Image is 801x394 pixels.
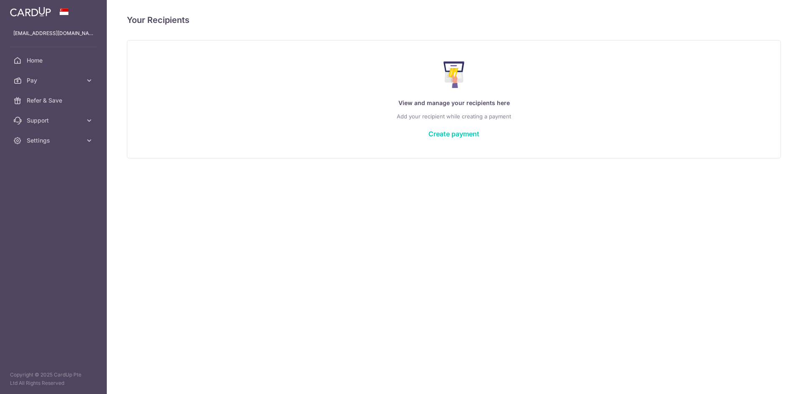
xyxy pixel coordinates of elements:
[428,130,479,138] a: Create payment
[13,29,93,38] p: [EMAIL_ADDRESS][DOMAIN_NAME]
[144,98,764,108] p: View and manage your recipients here
[27,136,82,145] span: Settings
[27,96,82,105] span: Refer & Save
[443,61,465,88] img: Make Payment
[127,13,781,27] h4: Your Recipients
[144,111,764,121] p: Add your recipient while creating a payment
[10,7,51,17] img: CardUp
[748,369,793,390] iframe: Opens a widget where you can find more information
[27,56,82,65] span: Home
[27,116,82,125] span: Support
[27,76,82,85] span: Pay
